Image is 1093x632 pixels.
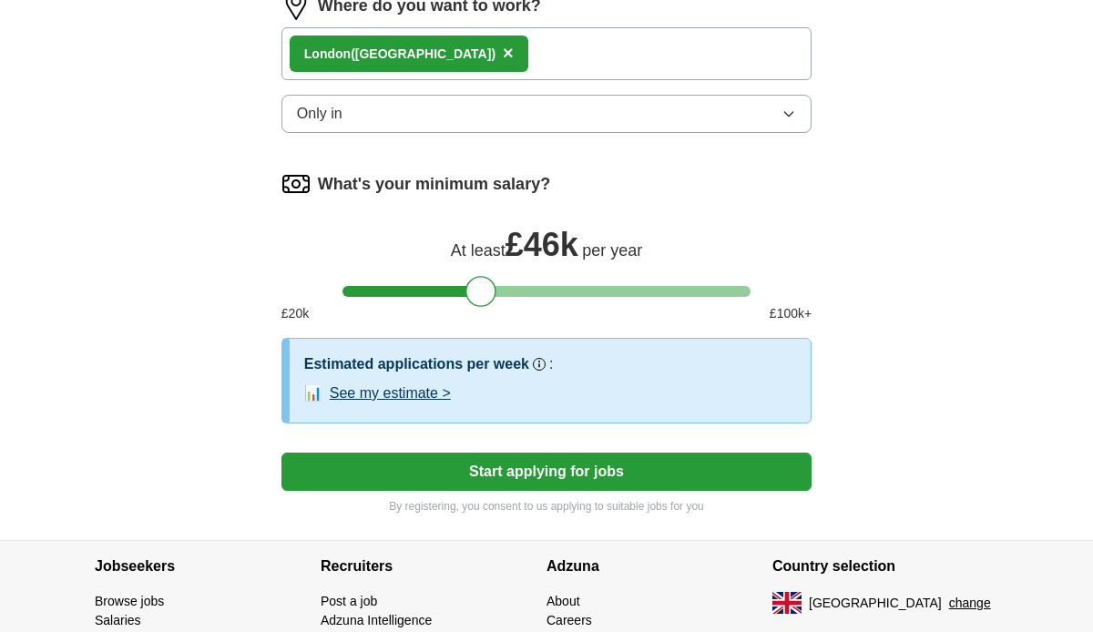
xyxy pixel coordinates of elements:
span: × [503,43,514,63]
button: Start applying for jobs [281,453,812,491]
span: 📊 [304,382,322,404]
img: salary.png [281,169,311,199]
img: UK flag [772,592,802,614]
span: At least [451,241,506,260]
div: on [304,45,495,64]
span: [GEOGRAPHIC_DATA] [809,594,942,613]
button: change [949,594,991,613]
strong: Lond [304,46,335,61]
span: £ 46k [506,226,578,263]
button: Only in [281,95,812,133]
a: About [546,594,580,608]
p: By registering, you consent to us applying to suitable jobs for you [281,498,812,515]
span: Only in [297,103,342,125]
a: Careers [546,613,592,627]
a: Adzuna Intelligence [321,613,432,627]
span: £ 20 k [281,304,309,323]
button: See my estimate > [330,382,451,404]
h3: Estimated applications per week [304,353,529,375]
h4: Country selection [772,541,998,592]
label: What's your minimum salary? [318,172,550,197]
a: Salaries [95,613,141,627]
span: per year [582,241,642,260]
a: Post a job [321,594,377,608]
span: ([GEOGRAPHIC_DATA]) [351,46,495,61]
h3: : [549,353,553,375]
a: Browse jobs [95,594,164,608]
button: × [503,40,514,67]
